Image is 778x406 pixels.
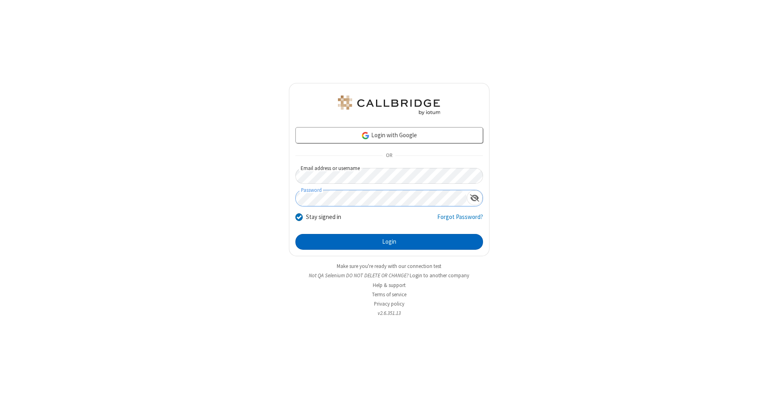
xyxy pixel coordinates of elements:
[306,213,341,222] label: Stay signed in
[295,127,483,143] a: Login with Google
[337,263,441,270] a: Make sure you're ready with our connection test
[467,190,483,205] div: Show password
[373,282,406,289] a: Help & support
[295,168,483,184] input: Email address or username
[296,190,467,206] input: Password
[437,213,483,228] a: Forgot Password?
[410,272,469,279] button: Login to another company
[374,300,404,307] a: Privacy policy
[295,234,483,250] button: Login
[383,150,395,162] span: OR
[289,309,489,317] li: v2.6.351.13
[372,291,406,298] a: Terms of service
[361,131,370,140] img: google-icon.png
[289,272,489,279] li: Not QA Selenium DO NOT DELETE OR CHANGE?
[336,96,442,115] img: QA Selenium DO NOT DELETE OR CHANGE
